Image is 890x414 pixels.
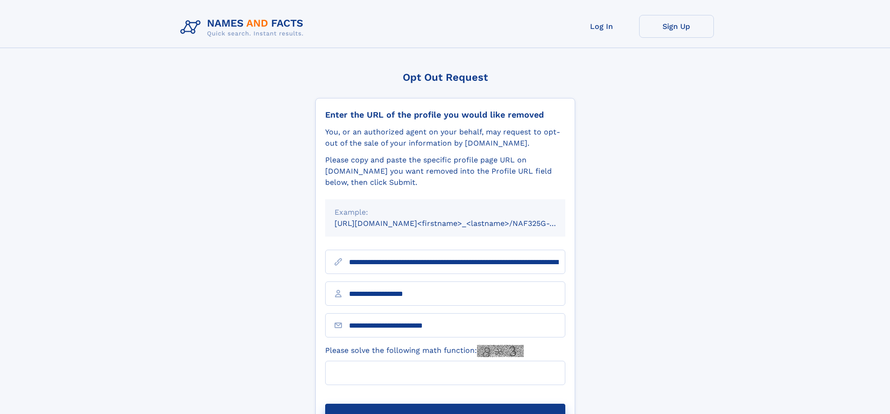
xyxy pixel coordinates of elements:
div: Enter the URL of the profile you would like removed [325,110,565,120]
div: You, or an authorized agent on your behalf, may request to opt-out of the sale of your informatio... [325,126,565,149]
a: Log In [564,15,639,38]
a: Sign Up [639,15,714,38]
label: Please solve the following math function: [325,345,524,357]
div: Please copy and paste the specific profile page URL on [DOMAIN_NAME] you want removed into the Pr... [325,154,565,188]
div: Example: [335,207,556,218]
small: [URL][DOMAIN_NAME]<firstname>_<lastname>/NAF325G-xxxxxxxx [335,219,583,228]
img: Logo Names and Facts [177,15,311,40]
div: Opt Out Request [315,71,575,83]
